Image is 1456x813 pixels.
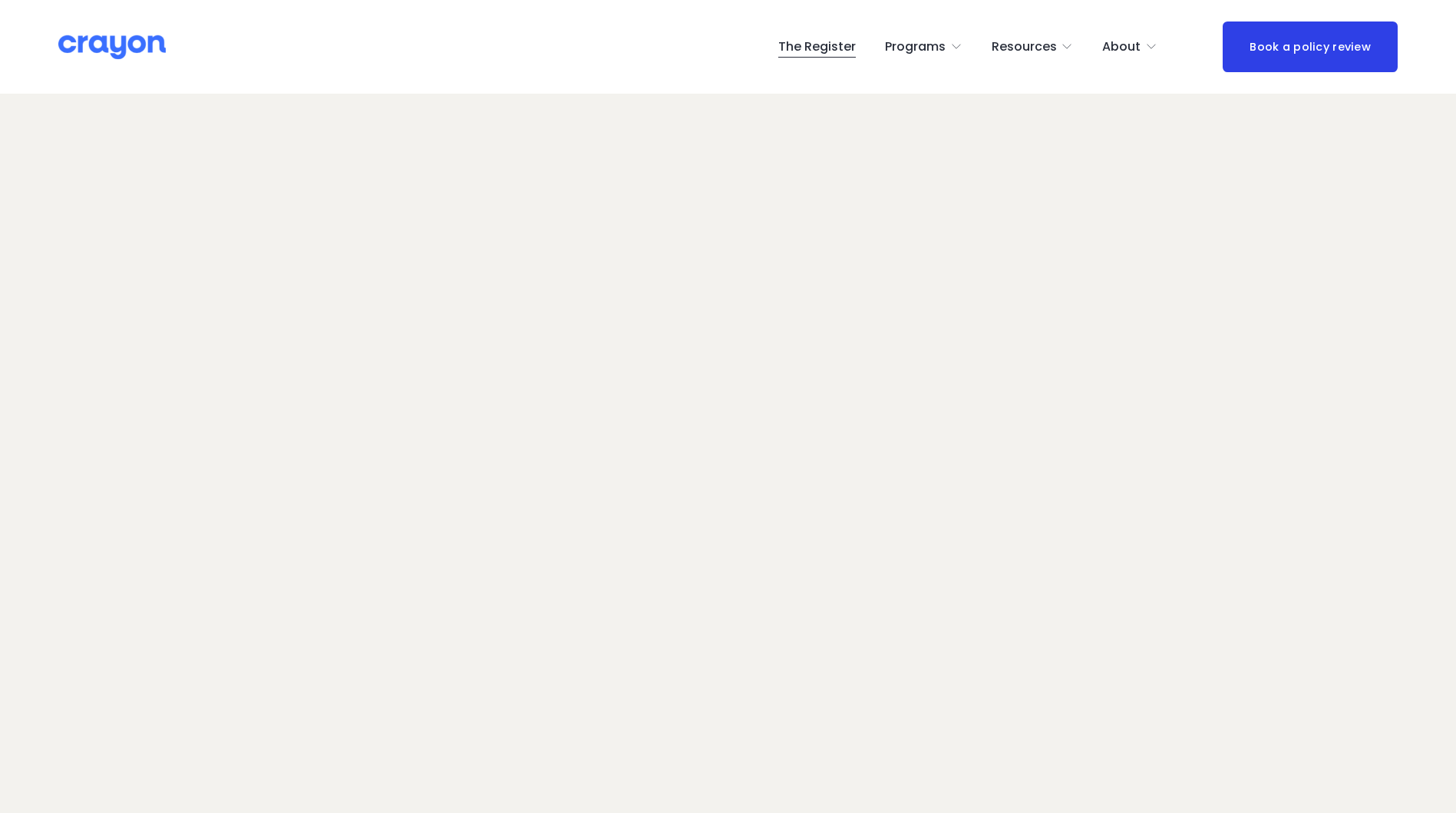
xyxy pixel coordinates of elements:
img: Crayon [58,34,166,61]
a: Book a policy review [1223,21,1398,71]
span: Programs [885,36,946,58]
a: folder dropdown [992,35,1074,59]
a: folder dropdown [1102,35,1157,59]
span: Resources [992,36,1057,58]
a: folder dropdown [885,35,962,59]
a: The Register [778,35,856,59]
span: About [1102,36,1141,58]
